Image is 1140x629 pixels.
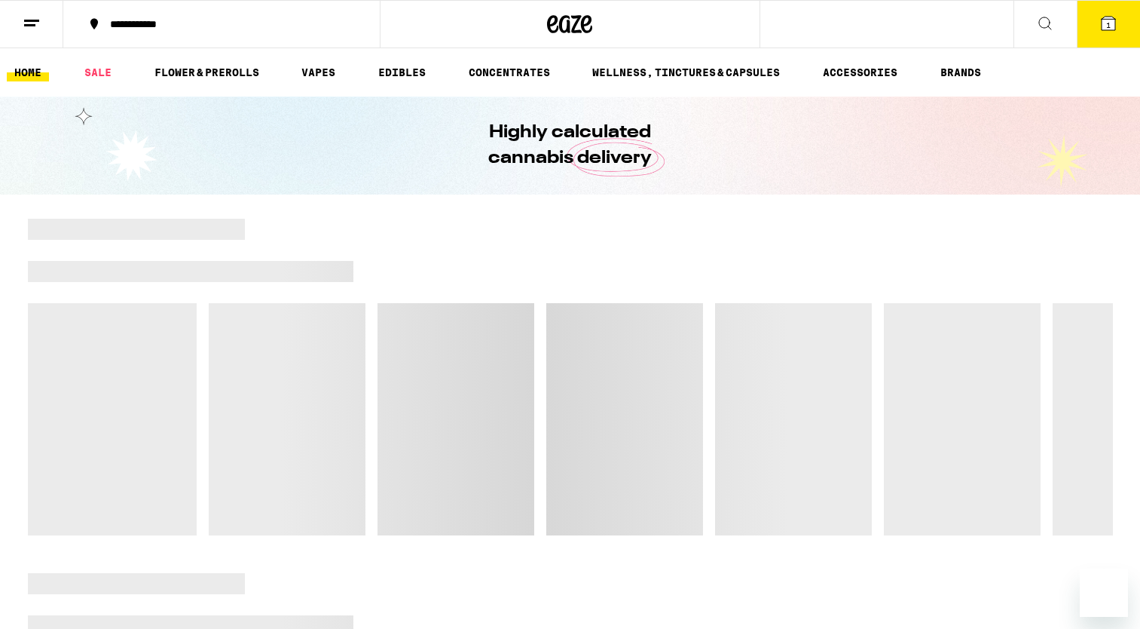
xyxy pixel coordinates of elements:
[585,63,787,81] a: WELLNESS, TINCTURES & CAPSULES
[933,63,989,81] a: BRANDS
[815,63,905,81] a: ACCESSORIES
[1106,20,1111,29] span: 1
[147,63,267,81] a: FLOWER & PREROLLS
[7,63,49,81] a: HOME
[446,120,695,171] h1: Highly calculated cannabis delivery
[77,63,119,81] a: SALE
[1080,569,1128,617] iframe: Button to launch messaging window
[371,63,433,81] a: EDIBLES
[294,63,343,81] a: VAPES
[1077,1,1140,48] button: 1
[461,63,558,81] a: CONCENTRATES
